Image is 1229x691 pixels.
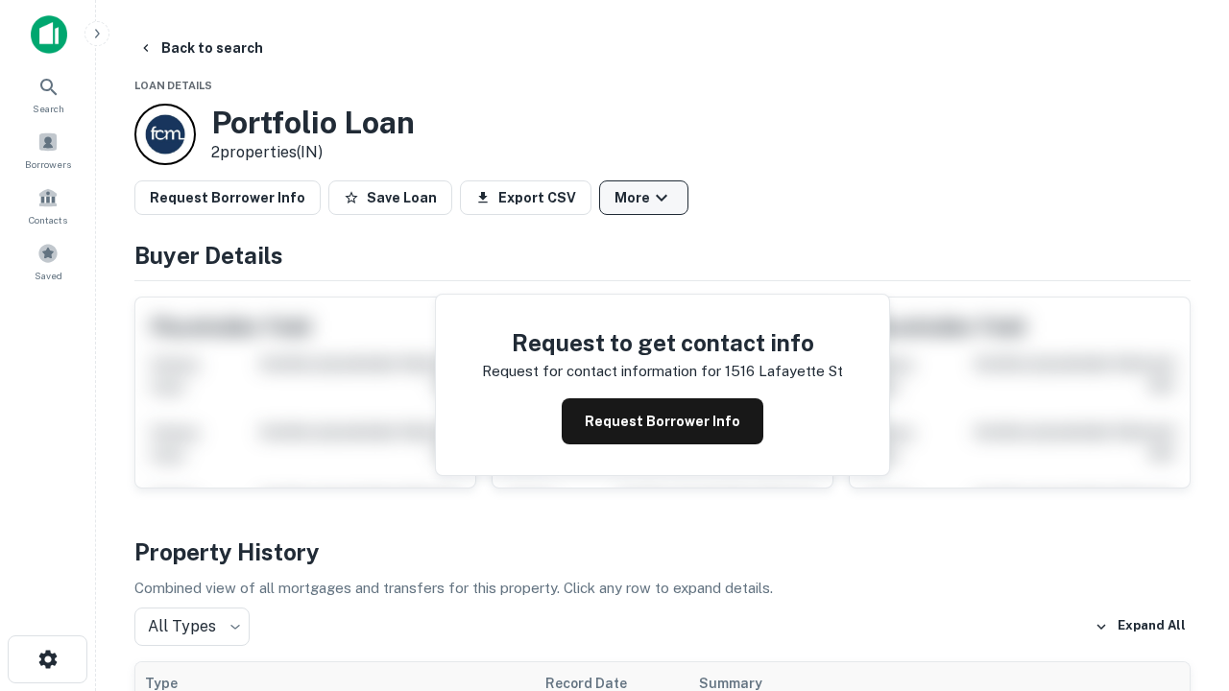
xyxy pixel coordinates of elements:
button: More [599,180,688,215]
a: Contacts [6,179,90,231]
h4: Buyer Details [134,238,1191,273]
h4: Property History [134,535,1191,569]
p: 2 properties (IN) [211,141,415,164]
h4: Request to get contact info [482,325,843,360]
button: Request Borrower Info [134,180,321,215]
p: Combined view of all mortgages and transfers for this property. Click any row to expand details. [134,577,1191,600]
span: Contacts [29,212,67,227]
button: Back to search [131,31,271,65]
a: Borrowers [6,124,90,176]
a: Saved [6,235,90,287]
span: Search [33,101,64,116]
span: Loan Details [134,80,212,91]
iframe: Chat Widget [1133,537,1229,630]
img: capitalize-icon.png [31,15,67,54]
p: Request for contact information for [482,360,721,383]
p: 1516 lafayette st [725,360,843,383]
h3: Portfolio Loan [211,105,415,141]
div: All Types [134,608,250,646]
button: Expand All [1090,612,1191,641]
button: Request Borrower Info [562,398,763,444]
button: Save Loan [328,180,452,215]
button: Export CSV [460,180,591,215]
span: Saved [35,268,62,283]
span: Borrowers [25,156,71,172]
a: Search [6,68,90,120]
